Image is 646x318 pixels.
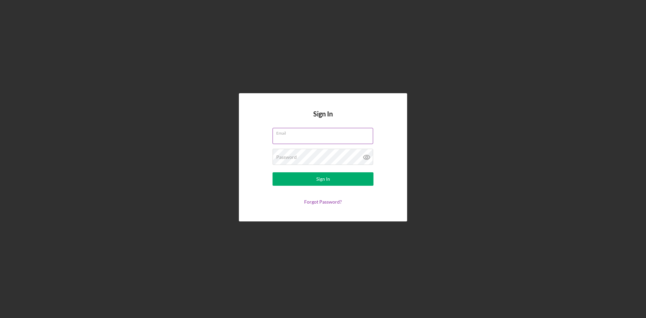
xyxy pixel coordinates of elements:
button: Sign In [273,172,373,186]
h4: Sign In [313,110,333,128]
a: Forgot Password? [304,199,342,205]
label: Password [276,154,297,160]
div: Sign In [316,172,330,186]
label: Email [276,128,373,136]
